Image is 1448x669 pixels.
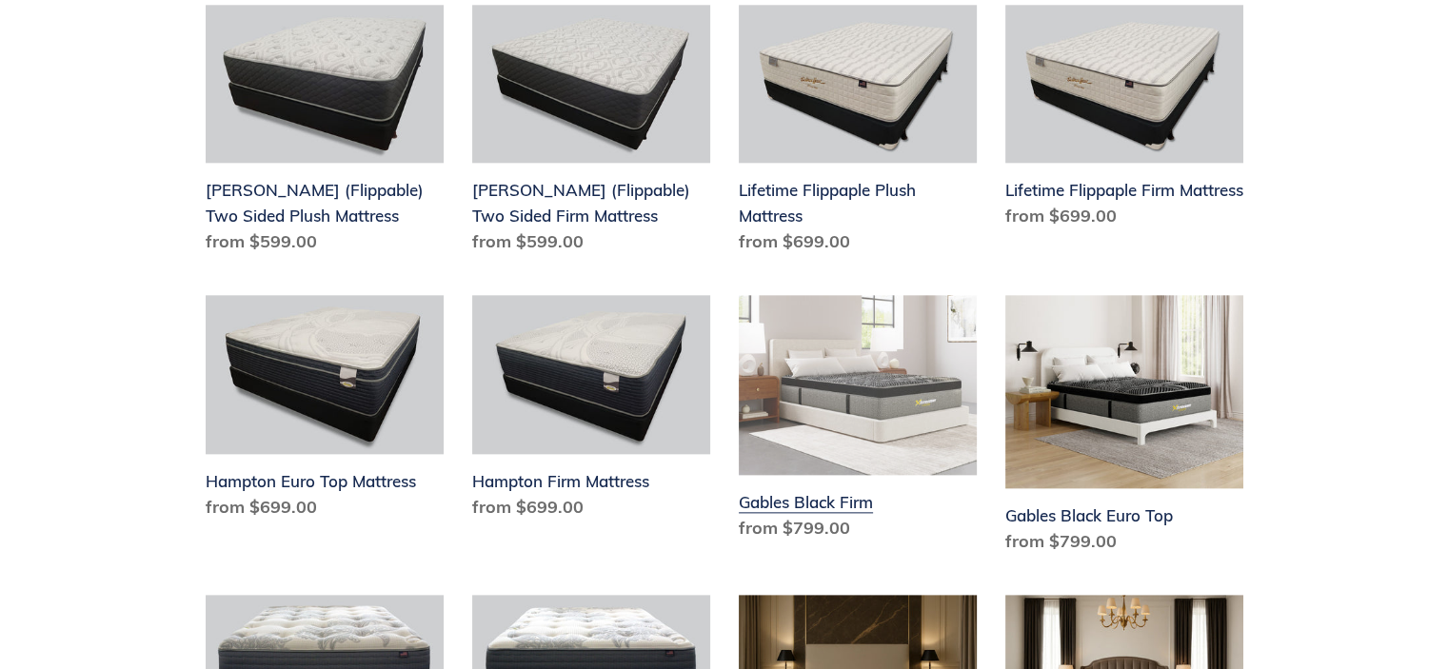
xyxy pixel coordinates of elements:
a: Hampton Firm Mattress [472,295,710,527]
a: Gables Black Euro Top [1005,295,1243,561]
a: Lifetime Flippaple Plush Mattress [739,5,977,263]
a: Gables Black Firm [739,295,977,548]
a: Del Ray (Flippable) Two Sided Plush Mattress [206,5,444,263]
a: Lifetime Flippaple Firm Mattress [1005,5,1243,237]
a: Hampton Euro Top Mattress [206,295,444,527]
a: Del Ray (Flippable) Two Sided Firm Mattress [472,5,710,263]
